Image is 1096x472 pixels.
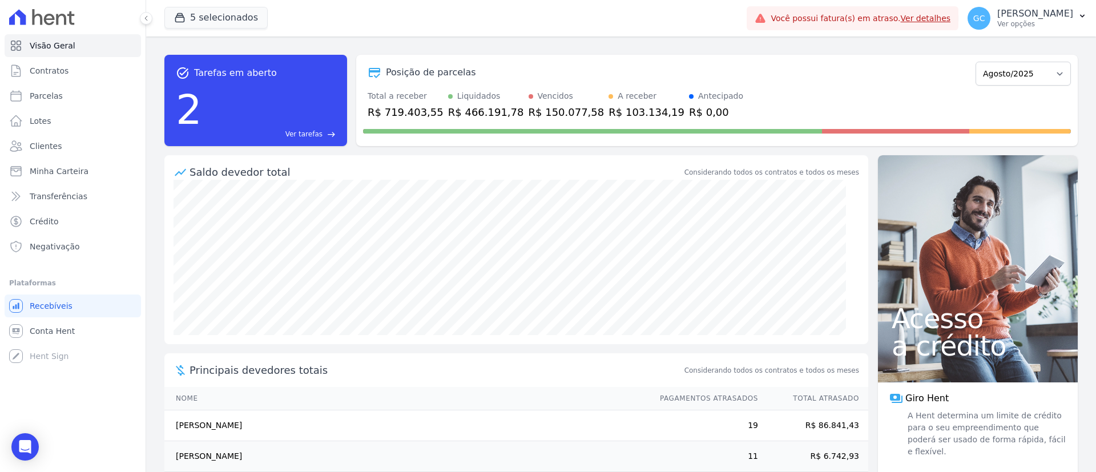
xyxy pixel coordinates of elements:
div: Open Intercom Messenger [11,433,39,461]
span: Negativação [30,241,80,252]
a: Minha Carteira [5,160,141,183]
span: Recebíveis [30,300,72,312]
a: Ver detalhes [901,14,951,23]
div: R$ 719.403,55 [368,104,444,120]
span: Você possui fatura(s) em atraso. [771,13,950,25]
div: Saldo devedor total [190,164,682,180]
p: Ver opções [997,19,1073,29]
span: A Hent determina um limite de crédito para o seu empreendimento que poderá ser usado de forma ráp... [905,410,1066,458]
div: Antecipado [698,90,743,102]
a: Parcelas [5,84,141,107]
span: Clientes [30,140,62,152]
span: Tarefas em aberto [194,66,277,80]
a: Ver tarefas east [207,129,336,139]
a: Lotes [5,110,141,132]
button: GC [PERSON_NAME] Ver opções [958,2,1096,34]
td: 11 [649,441,759,472]
span: Visão Geral [30,40,75,51]
div: R$ 150.077,58 [529,104,605,120]
div: Vencidos [538,90,573,102]
div: A receber [618,90,656,102]
a: Negativação [5,235,141,258]
td: [PERSON_NAME] [164,441,649,472]
a: Crédito [5,210,141,233]
span: Contratos [30,65,68,76]
div: Liquidados [457,90,501,102]
a: Visão Geral [5,34,141,57]
span: east [327,130,336,139]
span: Lotes [30,115,51,127]
div: Posição de parcelas [386,66,476,79]
span: task_alt [176,66,190,80]
th: Nome [164,387,649,410]
div: Considerando todos os contratos e todos os meses [684,167,859,177]
span: Acesso [892,305,1064,332]
span: Minha Carteira [30,166,88,177]
a: Conta Hent [5,320,141,342]
a: Clientes [5,135,141,158]
div: Plataformas [9,276,136,290]
div: 2 [176,80,202,139]
span: Crédito [30,216,59,227]
span: Conta Hent [30,325,75,337]
th: Pagamentos Atrasados [649,387,759,410]
th: Total Atrasado [759,387,868,410]
button: 5 selecionados [164,7,268,29]
span: Ver tarefas [285,129,323,139]
span: Giro Hent [905,392,949,405]
p: [PERSON_NAME] [997,8,1073,19]
span: Parcelas [30,90,63,102]
span: GC [973,14,985,22]
span: a crédito [892,332,1064,360]
div: R$ 103.134,19 [609,104,684,120]
span: Transferências [30,191,87,202]
div: R$ 0,00 [689,104,743,120]
span: Principais devedores totais [190,362,682,378]
td: R$ 86.841,43 [759,410,868,441]
td: 19 [649,410,759,441]
a: Recebíveis [5,295,141,317]
a: Contratos [5,59,141,82]
div: R$ 466.191,78 [448,104,524,120]
div: Total a receber [368,90,444,102]
td: [PERSON_NAME] [164,410,649,441]
a: Transferências [5,185,141,208]
span: Considerando todos os contratos e todos os meses [684,365,859,376]
td: R$ 6.742,93 [759,441,868,472]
